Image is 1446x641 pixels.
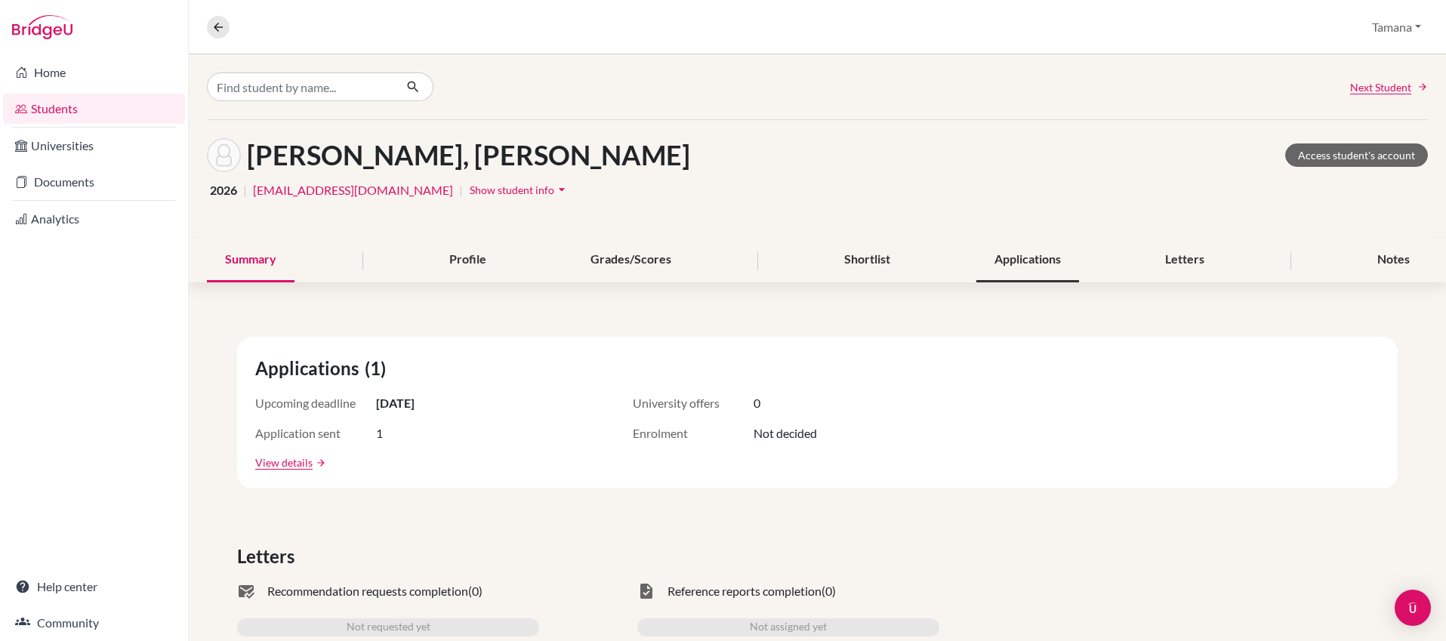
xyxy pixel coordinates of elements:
[3,131,185,161] a: Universities
[247,139,690,171] h1: [PERSON_NAME], [PERSON_NAME]
[207,238,294,282] div: Summary
[826,238,908,282] div: Shortlist
[1285,143,1428,167] a: Access student's account
[1359,238,1428,282] div: Notes
[459,181,463,199] span: |
[572,238,689,282] div: Grades/Scores
[554,182,569,197] i: arrow_drop_down
[3,608,185,638] a: Community
[255,455,313,470] a: View details
[253,181,453,199] a: [EMAIL_ADDRESS][DOMAIN_NAME]
[255,424,376,442] span: Application sent
[633,394,754,412] span: University offers
[347,618,430,636] span: Not requested yet
[1350,79,1428,95] a: Next Student
[267,582,468,600] span: Recommendation requests completion
[3,204,185,234] a: Analytics
[468,582,483,600] span: (0)
[3,57,185,88] a: Home
[633,424,754,442] span: Enrolment
[255,394,376,412] span: Upcoming deadline
[754,394,760,412] span: 0
[376,424,383,442] span: 1
[976,238,1079,282] div: Applications
[376,394,415,412] span: [DATE]
[243,181,247,199] span: |
[207,138,241,172] img: Jordan Daniel SPENCER's avatar
[3,94,185,124] a: Students
[3,572,185,602] a: Help center
[12,15,72,39] img: Bridge-U
[210,181,237,199] span: 2026
[754,424,817,442] span: Not decided
[668,582,822,600] span: Reference reports completion
[470,183,554,196] span: Show student info
[1365,13,1428,42] button: Tamana
[1395,590,1431,626] div: Open Intercom Messenger
[1147,238,1222,282] div: Letters
[637,582,655,600] span: task
[237,543,301,570] span: Letters
[207,72,394,101] input: Find student by name...
[750,618,827,636] span: Not assigned yet
[431,238,504,282] div: Profile
[365,355,392,382] span: (1)
[469,178,570,202] button: Show student infoarrow_drop_down
[237,582,255,600] span: mark_email_read
[1350,79,1411,95] span: Next Student
[313,458,326,468] a: arrow_forward
[255,355,365,382] span: Applications
[822,582,836,600] span: (0)
[3,167,185,197] a: Documents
